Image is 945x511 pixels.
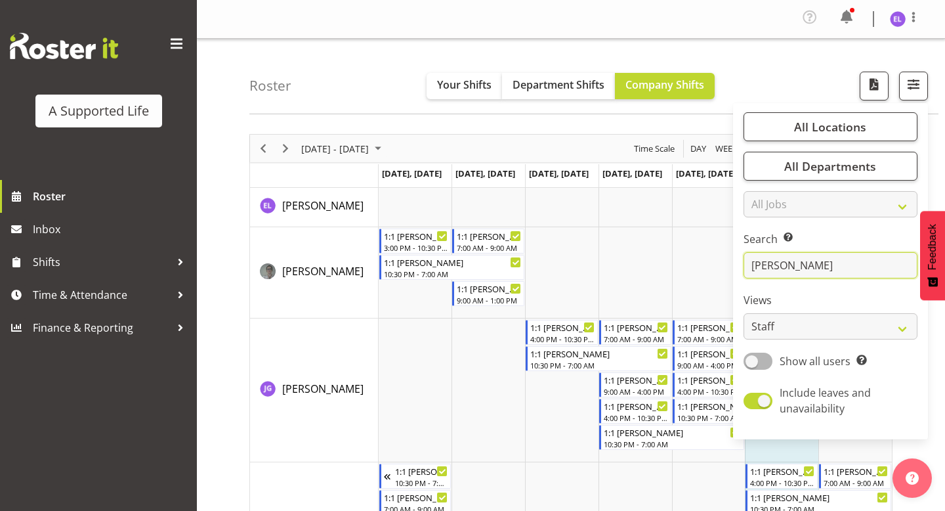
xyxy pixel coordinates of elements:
span: Shifts [33,252,171,272]
a: [PERSON_NAME] [282,263,364,279]
div: Georgina Dowdall"s event - 1:1 Miranda Begin From Monday, August 25, 2025 at 10:30:00 PM GMT+12:0... [379,255,525,280]
div: Jackie Green"s event - 1:1 Miranda Begin From Thursday, August 28, 2025 at 7:00:00 AM GMT+12:00 E... [599,320,671,345]
div: 4:00 PM - 10:30 PM [604,412,668,423]
button: Timeline Day [688,141,709,157]
button: Filter Shifts [899,72,928,100]
div: Jasmine McCracken"s event - 1:1 Miranda Begin From Sunday, August 31, 2025 at 7:00:00 AM GMT+12:0... [819,464,891,489]
a: [PERSON_NAME] [282,198,364,213]
span: Day [689,141,707,157]
button: Your Shifts [427,73,502,99]
span: [PERSON_NAME] [282,264,364,278]
div: 10:30 PM - 7:00 AM [530,360,668,370]
div: 1:1 [PERSON_NAME] [677,399,815,412]
div: 7:00 AM - 9:00 AM [677,334,742,344]
td: Georgina Dowdall resource [250,227,379,319]
div: Georgina Dowdall"s event - 1:1 Miranda Begin From Tuesday, August 26, 2025 at 7:00:00 AM GMT+12:0... [452,229,524,254]
span: Feedback [927,224,938,270]
div: 1:1 [PERSON_NAME] [604,399,668,412]
div: 4:00 PM - 10:30 PM [530,334,595,344]
input: Search [744,252,917,278]
div: 1:1 [PERSON_NAME] [750,491,888,504]
div: 10:30 PM - 7:00 AM [395,478,448,488]
div: Georgina Dowdall"s event - 1:1 Miranda Begin From Monday, August 25, 2025 at 3:00:00 PM GMT+12:00... [379,229,451,254]
div: 4:00 PM - 10:30 PM [677,386,742,397]
div: 10:30 PM - 7:00 AM [604,439,742,449]
button: Feedback - Show survey [920,211,945,300]
button: Time Scale [632,141,677,157]
img: Rosterit website logo [10,33,118,59]
label: Search [744,231,917,247]
span: Include leaves and unavailability [780,386,871,416]
span: Time Scale [633,141,676,157]
div: Jasmine McCracken"s event - 1:1 Miranda Begin From Sunday, August 24, 2025 at 10:30:00 PM GMT+12:... [379,464,451,489]
div: 1:1 [PERSON_NAME] [604,426,742,439]
div: Jackie Green"s event - 1:1 Miranda Begin From Wednesday, August 27, 2025 at 4:00:00 PM GMT+12:00 ... [526,320,598,345]
div: 1:1 [PERSON_NAME] [457,282,521,295]
div: Jackie Green"s event - 1:1 Miranda Begin From Thursday, August 28, 2025 at 9:00:00 AM GMT+12:00 E... [599,372,671,397]
div: 1:1 [PERSON_NAME] [750,464,814,478]
div: 10:30 PM - 7:00 AM [677,412,815,423]
div: 1:1 [PERSON_NAME] [824,464,888,478]
div: 1:1 [PERSON_NAME] [530,347,668,360]
span: [DATE], [DATE] [382,167,442,179]
span: All Departments [784,158,876,174]
div: 1:1 [PERSON_NAME] [604,373,668,386]
span: [DATE] - [DATE] [300,141,370,157]
div: Jackie Green"s event - 1:1 Miranda Begin From Wednesday, August 27, 2025 at 10:30:00 PM GMT+12:00... [526,346,671,371]
td: Jackie Green resource [250,319,379,462]
div: 4:00 PM - 10:30 PM [750,478,814,488]
span: All Locations [794,119,866,135]
img: elise-loh5844.jpg [890,11,906,27]
div: 1:1 [PERSON_NAME] [677,373,742,386]
button: Next [277,141,295,157]
span: Inbox [33,219,190,239]
span: Department Shifts [513,78,604,92]
button: Company Shifts [615,73,715,99]
span: [DATE], [DATE] [602,167,662,179]
div: 7:00 AM - 9:00 AM [604,334,668,344]
button: Timeline Week [713,141,740,157]
button: Previous [255,141,272,157]
div: 1:1 [PERSON_NAME] [677,347,742,360]
div: 1:1 [PERSON_NAME] [384,255,522,269]
div: Jackie Green"s event - 1:1 Miranda Begin From Thursday, August 28, 2025 at 4:00:00 PM GMT+12:00 E... [599,399,671,424]
span: Week [714,141,739,157]
div: 1:1 [PERSON_NAME] [604,321,668,334]
button: All Locations [744,112,917,141]
span: Company Shifts [625,78,704,92]
div: Jackie Green"s event - 1:1 Miranda Begin From Friday, August 29, 2025 at 4:00:00 PM GMT+12:00 End... [673,372,745,397]
span: [DATE], [DATE] [455,167,515,179]
span: [DATE], [DATE] [676,167,736,179]
div: Previous [252,135,274,162]
a: [PERSON_NAME] [282,381,364,397]
img: help-xxl-2.png [906,472,919,485]
span: Time & Attendance [33,285,171,305]
span: Your Shifts [437,78,492,92]
span: [DATE], [DATE] [529,167,589,179]
div: 7:00 AM - 9:00 AM [457,242,521,253]
div: 9:00 AM - 4:00 PM [604,386,668,397]
div: Jackie Green"s event - 1:1 Miranda Begin From Friday, August 29, 2025 at 7:00:00 AM GMT+12:00 End... [673,320,745,345]
div: 1:1 [PERSON_NAME] [677,321,742,334]
div: 7:00 AM - 9:00 AM [824,478,888,488]
div: 9:00 AM - 4:00 PM [677,360,742,370]
div: 1:1 [PERSON_NAME] [457,229,521,242]
div: 1:1 [PERSON_NAME] [384,491,448,504]
div: 9:00 AM - 1:00 PM [457,295,521,305]
label: Views [744,292,917,308]
span: Finance & Reporting [33,318,171,338]
div: Jackie Green"s event - 1:1 Miranda Begin From Friday, August 29, 2025 at 10:30:00 PM GMT+12:00 En... [673,399,818,424]
span: Show all users [780,354,850,368]
button: August 25 - 31, 2025 [299,141,387,157]
div: 1:1 [PERSON_NAME] [530,321,595,334]
div: Jackie Green"s event - 1:1 Miranda Begin From Thursday, August 28, 2025 at 10:30:00 PM GMT+12:00 ... [599,425,745,450]
div: Next [274,135,297,162]
td: Elise Loh resource [250,188,379,227]
span: Roster [33,187,190,206]
div: Georgina Dowdall"s event - 1:1 Miranda Begin From Tuesday, August 26, 2025 at 9:00:00 AM GMT+12:0... [452,281,524,306]
div: 3:00 PM - 10:30 PM [384,242,448,253]
div: A Supported Life [49,101,149,121]
button: All Departments [744,152,917,181]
